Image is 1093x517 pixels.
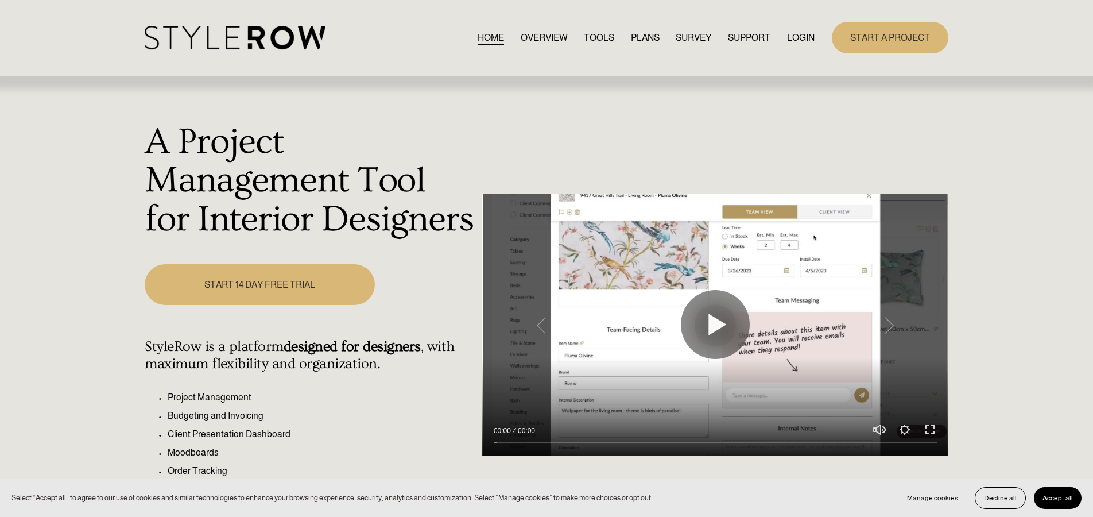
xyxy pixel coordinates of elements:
span: Accept all [1042,494,1073,502]
span: Decline all [984,494,1017,502]
span: Manage cookies [907,494,958,502]
div: Duration [514,425,538,437]
a: HOME [478,30,504,45]
a: folder dropdown [728,30,770,45]
span: SUPPORT [728,31,770,45]
p: Select “Accept all” to agree to our use of cookies and similar technologies to enhance your brows... [11,492,653,503]
a: TOOLS [584,30,614,45]
button: Play [681,290,750,359]
img: StyleRow [145,26,325,49]
a: OVERVIEW [521,30,568,45]
p: Moodboards [168,446,476,460]
h4: StyleRow is a platform , with maximum flexibility and organization. [145,338,476,373]
a: SURVEY [676,30,711,45]
strong: designed for designers [284,338,421,355]
button: Accept all [1034,487,1082,509]
div: Current time [494,425,514,437]
p: Project Management [168,391,476,404]
input: Seek [494,438,937,446]
a: START A PROJECT [832,22,948,53]
h1: A Project Management Tool for Interior Designers [145,123,476,240]
button: Decline all [975,487,1026,509]
a: LOGIN [787,30,815,45]
a: PLANS [631,30,660,45]
p: Client Presentation Dashboard [168,427,476,441]
p: Order Tracking [168,464,476,478]
a: START 14 DAY FREE TRIAL [145,264,374,305]
button: Manage cookies [898,487,967,509]
p: Budgeting and Invoicing [168,409,476,423]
